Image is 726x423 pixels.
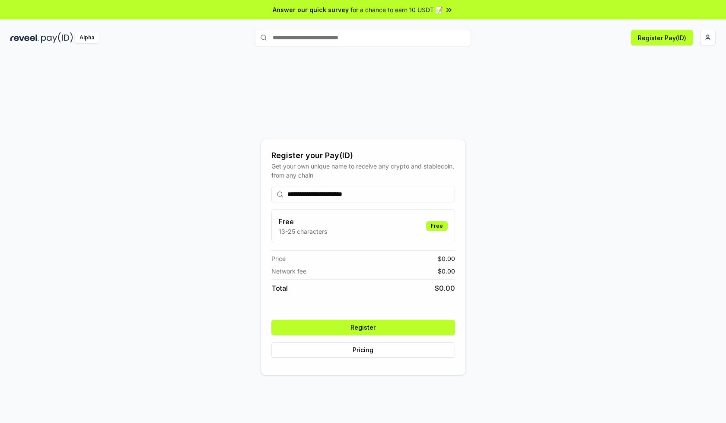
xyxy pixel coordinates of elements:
img: reveel_dark [10,32,39,43]
div: Register your Pay(ID) [271,149,455,162]
div: Get your own unique name to receive any crypto and stablecoin, from any chain [271,162,455,180]
span: Answer our quick survey [273,5,349,14]
img: pay_id [41,32,73,43]
span: Network fee [271,267,306,276]
h3: Free [279,216,327,227]
button: Register Pay(ID) [631,30,693,45]
span: $ 0.00 [438,254,455,263]
span: Total [271,283,288,293]
div: Free [426,221,448,231]
button: Pricing [271,342,455,358]
span: $ 0.00 [438,267,455,276]
span: Price [271,254,286,263]
span: $ 0.00 [435,283,455,293]
p: 13-25 characters [279,227,327,236]
span: for a chance to earn 10 USDT 📝 [350,5,443,14]
button: Register [271,320,455,335]
div: Alpha [75,32,99,43]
